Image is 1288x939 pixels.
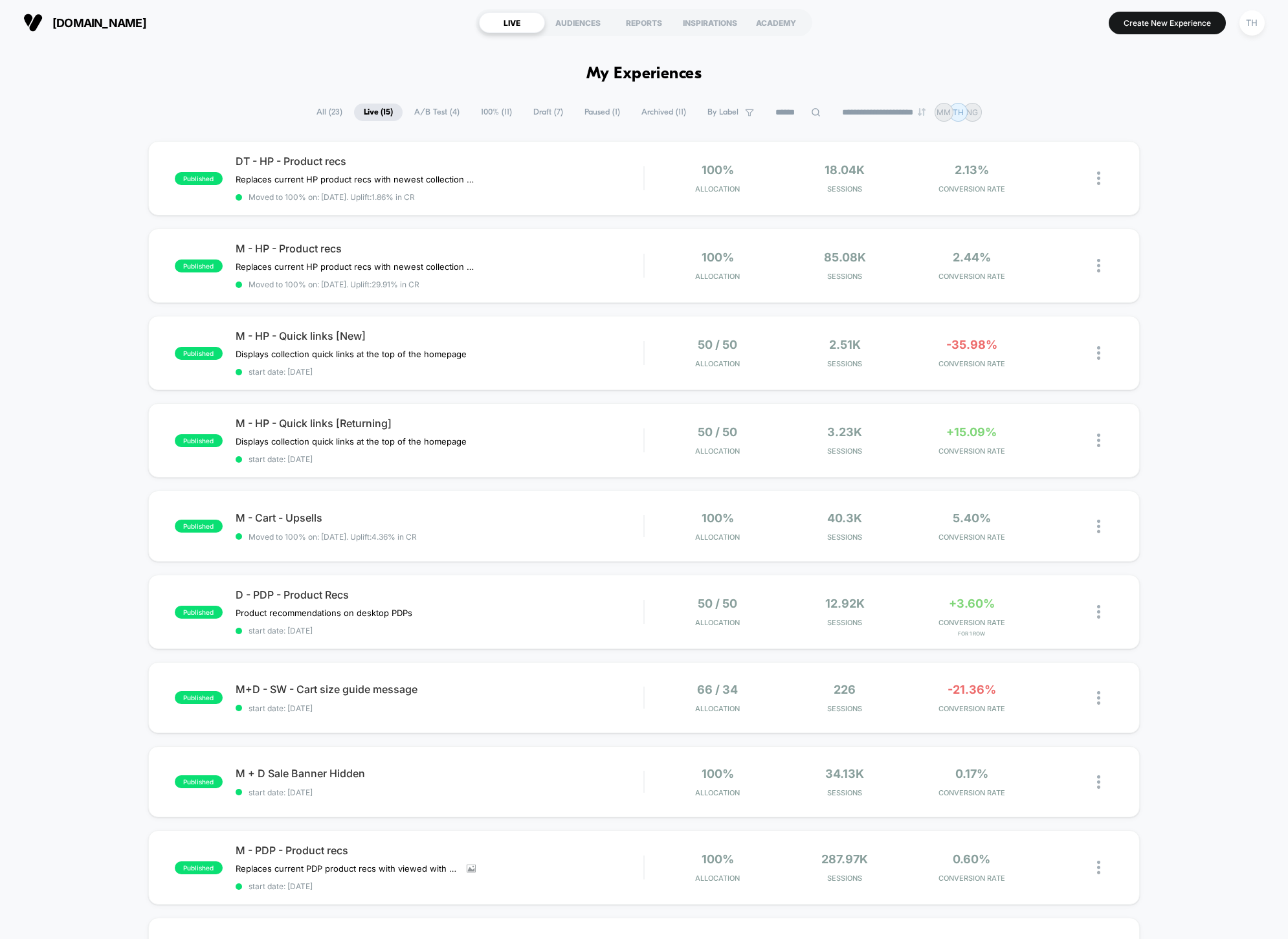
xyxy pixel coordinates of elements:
span: 50 / 50 [698,597,737,610]
span: published [175,691,223,704]
span: 18.04k [825,163,865,177]
span: [DOMAIN_NAME] [52,16,146,30]
span: Moved to 100% on: [DATE] . Uplift: 1.86% in CR [249,192,415,202]
span: published [175,775,223,788]
span: Moved to 100% on: [DATE] . Uplift: 4.36% in CR [249,532,417,542]
span: 287.97k [821,852,868,866]
div: INSPIRATIONS [677,12,743,33]
span: CONVERSION RATE [911,184,1032,193]
span: Paused ( 1 ) [575,104,630,121]
span: Allocation [695,533,740,542]
span: Displays collection quick links at the top of the homepage [236,349,467,359]
span: Allocation [695,704,740,713]
span: Sessions [784,704,905,713]
span: published [175,172,223,185]
p: NG [966,107,978,117]
span: 0.60% [953,852,990,866]
button: TH [1236,10,1269,36]
span: start date: [DATE] [236,788,643,797]
span: 5.40% [953,511,991,525]
span: M+D - SW - Cart size guide message [236,683,643,696]
img: close [1097,259,1100,272]
span: start date: [DATE] [236,454,643,464]
span: 100% [702,163,734,177]
div: REPORTS [611,12,677,33]
span: 100% [702,511,734,525]
span: DT - HP - Product recs [236,155,643,168]
span: Sessions [784,788,905,797]
span: 12.92k [825,597,865,610]
span: Displays collection quick links at the top of the homepage [236,436,467,447]
span: 40.3k [827,511,862,525]
p: MM [937,107,951,117]
span: A/B Test ( 4 ) [405,104,469,121]
span: 100% [702,852,734,866]
p: TH [953,107,964,117]
span: start date: [DATE] [236,626,643,635]
span: 100% ( 11 ) [471,104,522,121]
span: Sessions [784,874,905,883]
span: -21.36% [948,683,996,696]
span: Product recommendations on desktop PDPs [236,608,412,618]
img: close [1097,691,1100,705]
span: published [175,861,223,874]
span: 0.17% [955,767,988,780]
span: published [175,606,223,619]
span: start date: [DATE] [236,881,643,891]
span: 3.23k [827,425,862,439]
span: Sessions [784,184,905,193]
span: 85.08k [824,250,866,264]
img: close [1097,775,1100,789]
span: published [175,434,223,447]
span: CONVERSION RATE [911,447,1032,456]
span: M - HP - Product recs [236,242,643,255]
span: start date: [DATE] [236,703,643,713]
span: M - HP - Quick links [Returning] [236,417,643,430]
span: Sessions [784,359,905,368]
span: Draft ( 7 ) [524,104,573,121]
img: close [1097,861,1100,874]
img: close [1097,171,1100,185]
img: close [1097,346,1100,360]
span: Sessions [784,533,905,542]
span: 50 / 50 [698,425,737,439]
span: -35.98% [946,338,997,351]
span: M - PDP - Product recs [236,844,643,857]
span: Replaces current HP product recs with newest collection (pre fall 2025) [236,174,476,184]
span: Sessions [784,618,905,627]
span: Allocation [695,788,740,797]
span: Sessions [784,272,905,281]
img: Visually logo [23,13,43,32]
span: +15.09% [946,425,997,439]
span: All ( 23 ) [307,104,352,121]
span: M + D Sale Banner Hidden [236,767,643,780]
span: 100% [702,767,734,780]
button: [DOMAIN_NAME] [19,12,150,33]
span: CONVERSION RATE [911,874,1032,883]
span: Allocation [695,272,740,281]
span: 66 / 34 [697,683,738,696]
span: +3.60% [949,597,995,610]
span: 100% [702,250,734,264]
div: LIVE [479,12,545,33]
span: start date: [DATE] [236,367,643,377]
div: ACADEMY [743,12,809,33]
span: CONVERSION RATE [911,533,1032,542]
span: Live ( 15 ) [354,104,403,121]
span: published [175,347,223,360]
span: 226 [834,683,856,696]
span: CONVERSION RATE [911,788,1032,797]
span: M - HP - Quick links [New] [236,329,643,342]
img: close [1097,434,1100,447]
span: 2.13% [955,163,989,177]
span: Sessions [784,447,905,456]
span: Allocation [695,359,740,368]
div: AUDIENCES [545,12,611,33]
span: CONVERSION RATE [911,359,1032,368]
span: for 1 Row [911,630,1032,637]
span: 2.44% [953,250,991,264]
span: Allocation [695,618,740,627]
span: 50 / 50 [698,338,737,351]
img: close [1097,520,1100,533]
span: Moved to 100% on: [DATE] . Uplift: 29.91% in CR [249,280,419,289]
